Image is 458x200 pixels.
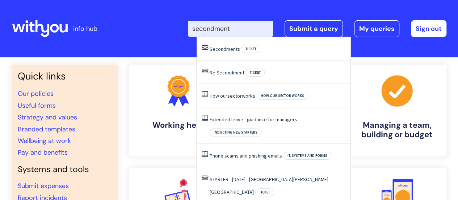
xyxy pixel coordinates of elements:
a: Re:Secondment [210,69,244,76]
span: sector [227,93,242,99]
span: How our sector works [257,92,308,100]
h4: Working here [135,121,222,130]
h4: Systems and tools [18,164,112,175]
a: Our policies [18,89,54,98]
a: Pay and benefits [18,148,68,157]
a: Useful forms [18,101,56,110]
a: How oursectorworks [210,93,255,99]
a: Working here [129,65,228,156]
h4: Managing a team, building or budget [354,121,441,140]
span: Secondment [217,69,244,76]
input: Search [188,21,273,37]
a: Extended leave - guidance for managers [210,116,297,123]
a: Managing a team, building or budget [348,65,446,156]
span: Inducting new starters [210,128,261,136]
span: Ticket [255,188,274,196]
a: Strategy and values [18,113,77,122]
a: Sign out [411,20,446,37]
a: Branded templates [18,125,75,134]
a: Submit a query [285,20,343,37]
a: Secondments [210,46,240,52]
a: STARTER - [DATE] - [GEOGRAPHIC_DATA][PERSON_NAME][GEOGRAPHIC_DATA] [210,176,328,196]
a: Wellbeing at work [18,136,71,145]
div: | - [188,20,446,37]
a: My queries [354,20,399,37]
span: IT, systems and forms [283,152,331,160]
a: Phone scams and phishing emails [210,152,282,159]
span: Ticket [246,69,265,77]
span: Ticket [241,45,260,53]
p: info hub [73,23,97,34]
a: Submit expenses [18,181,69,190]
h3: Quick links [18,70,112,82]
